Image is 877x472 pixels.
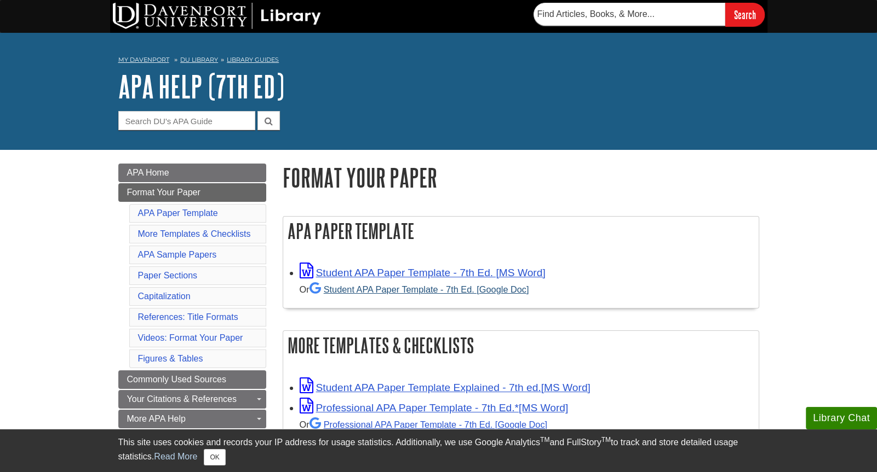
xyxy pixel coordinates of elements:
[283,331,759,360] h2: More Templates & Checklists
[118,410,266,428] a: More APA Help
[127,188,200,197] span: Format Your Paper
[309,419,547,429] a: Professional APA Paper Template - 7th Ed.
[118,111,255,130] input: Search DU's APA Guide
[300,402,569,413] a: Link opens in new window
[601,436,611,444] sup: TM
[118,370,266,389] a: Commonly Used Sources
[227,56,279,63] a: Library Guides
[300,416,753,448] div: *ONLY use if your instructor tells you to
[138,208,218,218] a: APA Paper Template
[138,250,217,259] a: APA Sample Papers
[118,55,169,65] a: My Davenport
[154,452,197,461] a: Read More
[300,267,546,278] a: Link opens in new window
[180,56,218,63] a: DU Library
[300,284,529,294] small: Or
[138,354,203,363] a: Figures & Tables
[204,449,225,465] button: Close
[127,375,226,384] span: Commonly Used Sources
[118,69,284,103] a: APA Help (7th Ed)
[138,333,243,342] a: Videos: Format Your Paper
[534,3,765,26] form: Searches DU Library's articles, books, and more
[118,164,266,182] a: APA Home
[300,382,591,393] a: Link opens in new window
[118,436,759,465] div: This site uses cookies and records your IP address for usage statistics. Additionally, we use Goo...
[138,292,191,301] a: Capitalization
[118,183,266,202] a: Format Your Paper
[300,419,547,429] small: Or
[138,229,251,238] a: More Templates & Checklists
[138,271,198,280] a: Paper Sections
[127,414,186,423] span: More APA Help
[283,217,759,246] h2: APA Paper Template
[725,3,765,26] input: Search
[118,53,759,70] nav: breadcrumb
[127,394,237,404] span: Your Citations & References
[283,164,759,191] h1: Format Your Paper
[806,407,877,429] button: Library Chat
[309,284,529,294] a: Student APA Paper Template - 7th Ed. [Google Doc]
[540,436,549,444] sup: TM
[118,390,266,409] a: Your Citations & References
[534,3,725,26] input: Find Articles, Books, & More...
[138,312,238,322] a: References: Title Formats
[113,3,321,29] img: DU Library
[118,164,266,448] div: Guide Page Menu
[127,168,169,177] span: APA Home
